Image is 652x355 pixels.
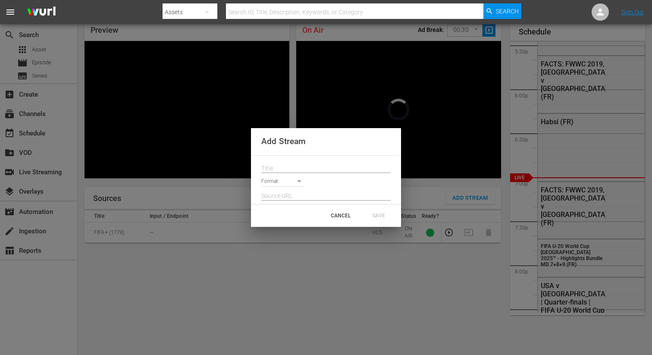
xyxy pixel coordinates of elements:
input: Source URL [261,190,391,203]
button: CANCEL [322,208,360,223]
span: Add Stream [261,136,306,146]
button: SAVE [360,208,398,223]
div: Format [261,176,304,188]
span: Search [496,3,519,19]
img: ans4CAIJ8jUAAAAAAAAAAAAAAAAAAAAAAAAgQb4GAAAAAAAAAAAAAAAAAAAAAAAAJMjXAAAAAAAAAAAAAAAAAAAAAAAAgAT5G... [21,2,62,22]
span: menu [5,7,16,17]
input: Title [261,162,391,175]
a: Sign Out [621,9,644,16]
